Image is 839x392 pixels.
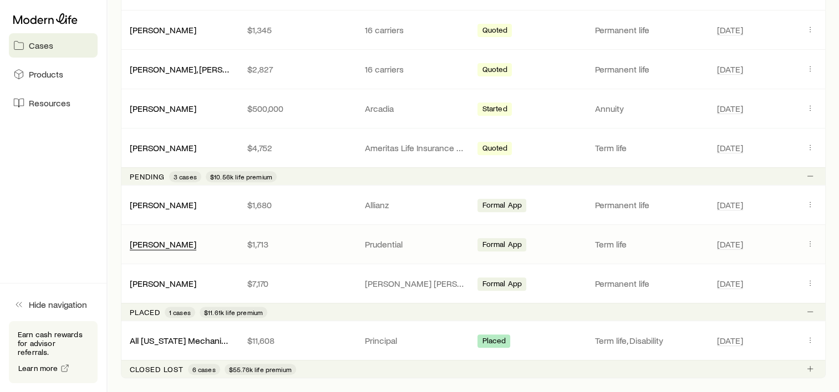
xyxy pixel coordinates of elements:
a: [PERSON_NAME] [130,142,196,153]
span: 3 cases [174,172,197,181]
span: Resources [29,97,70,109]
span: Learn more [18,364,58,372]
div: [PERSON_NAME] [130,239,196,250]
p: Ameritas Life Insurance Corp. (Ameritas) [365,142,465,153]
span: 1 cases [169,308,191,317]
span: [DATE] [717,239,743,250]
p: $1,345 [247,24,347,35]
p: Term life, Disability [595,335,704,346]
a: [PERSON_NAME] [130,239,196,249]
p: $500,000 [247,103,347,114]
p: $2,827 [247,64,347,75]
span: [DATE] [717,103,743,114]
p: Pending [130,172,165,181]
p: $4,752 [247,142,347,153]
p: Term life [595,239,704,250]
span: Formal App [482,240,522,251]
p: Allianz [365,199,465,210]
p: Prudential [365,239,465,250]
span: Formal App [482,279,522,291]
a: [PERSON_NAME] [130,199,196,210]
span: Cases [29,40,53,51]
span: Formal App [482,200,522,212]
div: [PERSON_NAME] [130,103,196,115]
span: 6 cases [192,365,216,374]
span: [DATE] [717,142,743,153]
p: Permanent life [595,64,704,75]
span: [DATE] [717,278,743,289]
span: Quoted [482,65,507,76]
span: $11.61k life premium [204,308,263,317]
p: $11,608 [247,335,347,346]
p: $1,713 [247,239,347,250]
p: Arcadia [365,103,465,114]
span: [DATE] [717,199,743,210]
p: Annuity [595,103,704,114]
span: Quoted [482,143,507,155]
p: Term life [595,142,704,153]
span: $10.56k life premium [210,172,272,181]
a: [PERSON_NAME], [PERSON_NAME] [130,64,266,74]
div: Earn cash rewards for advisor referrals.Learn more [9,321,98,383]
p: 16 carriers [365,24,465,35]
p: Permanent life [595,199,704,210]
p: Permanent life [595,24,704,35]
p: [PERSON_NAME] [PERSON_NAME] [365,278,465,289]
div: [PERSON_NAME] [130,24,196,36]
p: Principal [365,335,465,346]
div: [PERSON_NAME] [130,199,196,211]
a: All [US_STATE] Mechanical, LLC [130,335,250,345]
div: [PERSON_NAME], [PERSON_NAME] [130,64,230,75]
span: Started [482,104,507,116]
p: Earn cash rewards for advisor referrals. [18,330,89,357]
a: Resources [9,91,98,115]
span: Placed [482,336,506,348]
a: [PERSON_NAME] [130,24,196,35]
div: [PERSON_NAME] [130,142,196,154]
p: $1,680 [247,199,347,210]
a: [PERSON_NAME] [130,103,196,114]
p: 16 carriers [365,64,465,75]
a: [PERSON_NAME] [130,278,196,288]
span: Products [29,69,63,80]
button: Hide navigation [9,292,98,317]
div: All [US_STATE] Mechanical, LLC [130,335,230,347]
span: $55.76k life premium [229,365,292,374]
p: Permanent life [595,278,704,289]
p: Placed [130,308,160,317]
div: [PERSON_NAME] [130,278,196,290]
span: [DATE] [717,64,743,75]
span: [DATE] [717,24,743,35]
span: Hide navigation [29,299,87,310]
p: $7,170 [247,278,347,289]
span: [DATE] [717,335,743,346]
span: Quoted [482,25,507,37]
a: Cases [9,33,98,58]
p: Closed lost [130,365,184,374]
a: Products [9,62,98,86]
